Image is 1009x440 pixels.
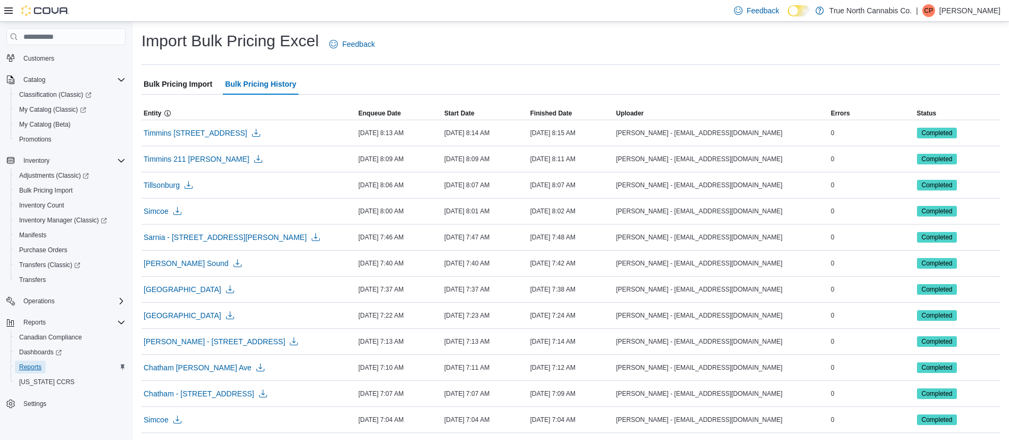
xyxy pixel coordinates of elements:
[831,109,850,118] span: Errors
[2,294,130,309] button: Operations
[19,363,41,371] span: Reports
[6,47,126,439] nav: Complex example
[15,88,126,101] span: Classification (Classic)
[614,387,829,400] div: [PERSON_NAME] - [EMAIL_ADDRESS][DOMAIN_NAME]
[15,103,90,116] a: My Catalog (Classic)
[15,346,66,359] a: Dashboards
[15,331,86,344] a: Canadian Compliance
[356,231,443,244] div: [DATE] 7:46 AM
[616,109,644,118] span: Uploader
[829,283,915,296] div: 0
[19,231,46,239] span: Manifests
[19,135,52,144] span: Promotions
[19,52,126,65] span: Customers
[11,198,130,213] button: Inventory Count
[144,305,234,326] button: [GEOGRAPHIC_DATA]
[15,244,72,256] a: Purchase Orders
[614,361,829,374] div: [PERSON_NAME] - [EMAIL_ADDRESS][DOMAIN_NAME]
[23,76,45,84] span: Catalog
[144,227,320,248] button: Sarnia - [STREET_ADDRESS][PERSON_NAME]
[144,336,285,347] span: [PERSON_NAME] - [STREET_ADDRESS]
[922,180,953,190] span: Completed
[922,233,953,242] span: Completed
[747,5,779,16] span: Feedback
[144,180,180,190] span: Tillsonburg
[342,39,374,49] span: Feedback
[2,153,130,168] button: Inventory
[528,153,614,165] div: [DATE] 8:11 AM
[922,415,953,425] span: Completed
[788,5,810,16] input: Dark Mode
[528,335,614,348] div: [DATE] 7:14 AM
[11,345,130,360] a: Dashboards
[144,109,161,118] p: Entity
[442,257,528,270] div: [DATE] 7:40 AM
[829,4,912,17] p: True North Cannabis Co.
[442,361,528,374] div: [DATE] 7:11 AM
[15,259,85,271] a: Transfers (Classic)
[144,122,260,144] button: Timmins [STREET_ADDRESS]
[15,199,126,212] span: Inventory Count
[144,310,221,321] span: [GEOGRAPHIC_DATA]
[917,154,957,164] span: Completed
[917,258,957,269] span: Completed
[829,231,915,244] div: 0
[15,346,126,359] span: Dashboards
[442,205,528,218] div: [DATE] 8:01 AM
[939,4,1000,17] p: [PERSON_NAME]
[325,34,379,55] a: Feedback
[442,127,528,139] div: [DATE] 8:14 AM
[19,246,68,254] span: Purchase Orders
[15,133,126,146] span: Promotions
[19,154,54,167] button: Inventory
[144,331,298,352] button: [PERSON_NAME] - [STREET_ADDRESS]
[614,127,829,139] div: [PERSON_NAME] - [EMAIL_ADDRESS][DOMAIN_NAME]
[829,361,915,374] div: 0
[442,179,528,192] div: [DATE] 8:07 AM
[528,283,614,296] div: [DATE] 7:38 AM
[144,232,307,243] span: Sarnia - [STREET_ADDRESS][PERSON_NAME]
[225,73,296,95] span: Bulk Pricing History
[15,244,126,256] span: Purchase Orders
[917,336,957,347] span: Completed
[922,128,953,138] span: Completed
[15,259,126,271] span: Transfers (Classic)
[442,153,528,165] div: [DATE] 8:09 AM
[356,127,443,139] div: [DATE] 8:13 AM
[23,54,54,63] span: Customers
[356,309,443,322] div: [DATE] 7:22 AM
[829,127,915,139] div: 0
[922,363,953,372] span: Completed
[829,153,915,165] div: 0
[15,133,56,146] a: Promotions
[614,335,829,348] div: [PERSON_NAME] - [EMAIL_ADDRESS][DOMAIN_NAME]
[144,284,221,295] span: [GEOGRAPHIC_DATA]
[141,30,319,52] h1: Import Bulk Pricing Excel
[11,132,130,147] button: Promotions
[922,311,953,320] span: Completed
[11,228,130,243] button: Manifests
[19,186,73,195] span: Bulk Pricing Import
[15,273,50,286] a: Transfers
[144,414,169,425] span: Simcoe
[614,413,829,426] div: [PERSON_NAME] - [EMAIL_ADDRESS][DOMAIN_NAME]
[144,362,252,373] span: Chatham [PERSON_NAME] Ave
[11,258,130,272] a: Transfers (Classic)
[11,168,130,183] a: Adjustments (Classic)
[356,257,443,270] div: [DATE] 7:40 AM
[614,205,829,218] div: [PERSON_NAME] - [EMAIL_ADDRESS][DOMAIN_NAME]
[19,120,71,129] span: My Catalog (Beta)
[356,413,443,426] div: [DATE] 7:04 AM
[356,387,443,400] div: [DATE] 7:07 AM
[11,360,130,375] button: Reports
[829,309,915,322] div: 0
[19,201,64,210] span: Inventory Count
[528,231,614,244] div: [DATE] 7:48 AM
[144,154,249,164] span: Timmins 211 [PERSON_NAME]
[829,179,915,192] div: 0
[19,171,89,180] span: Adjustments (Classic)
[444,109,474,118] span: Start Date
[19,261,80,269] span: Transfers (Classic)
[11,183,130,198] button: Bulk Pricing Import
[144,148,262,170] button: Timmins 211 [PERSON_NAME]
